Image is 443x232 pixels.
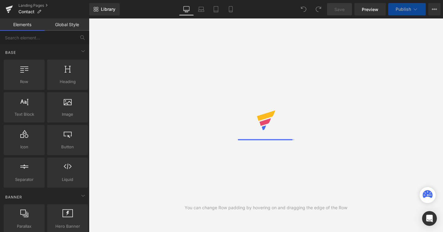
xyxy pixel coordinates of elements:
[354,3,386,15] a: Preview
[223,3,238,15] a: Mobile
[6,144,43,150] span: Icon
[49,78,86,85] span: Heading
[5,50,17,55] span: Base
[45,18,89,31] a: Global Style
[49,176,86,183] span: Liquid
[396,7,411,12] span: Publish
[6,78,43,85] span: Row
[209,3,223,15] a: Tablet
[388,3,426,15] button: Publish
[362,6,378,13] span: Preview
[49,144,86,150] span: Button
[89,3,120,15] a: New Library
[179,3,194,15] a: Desktop
[334,6,345,13] span: Save
[6,176,43,183] span: Separator
[297,3,310,15] button: Undo
[6,223,43,230] span: Parallax
[422,211,437,226] div: Open Intercom Messenger
[49,223,86,230] span: Hero Banner
[18,9,34,14] span: Contact
[428,3,441,15] button: More
[312,3,325,15] button: Redo
[6,111,43,118] span: Text Block
[49,111,86,118] span: Image
[194,3,209,15] a: Laptop
[18,3,89,8] a: Landing Pages
[101,6,115,12] span: Library
[185,204,347,211] div: You can change Row padding by hovering on and dragging the edge of the Row
[5,194,23,200] span: Banner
